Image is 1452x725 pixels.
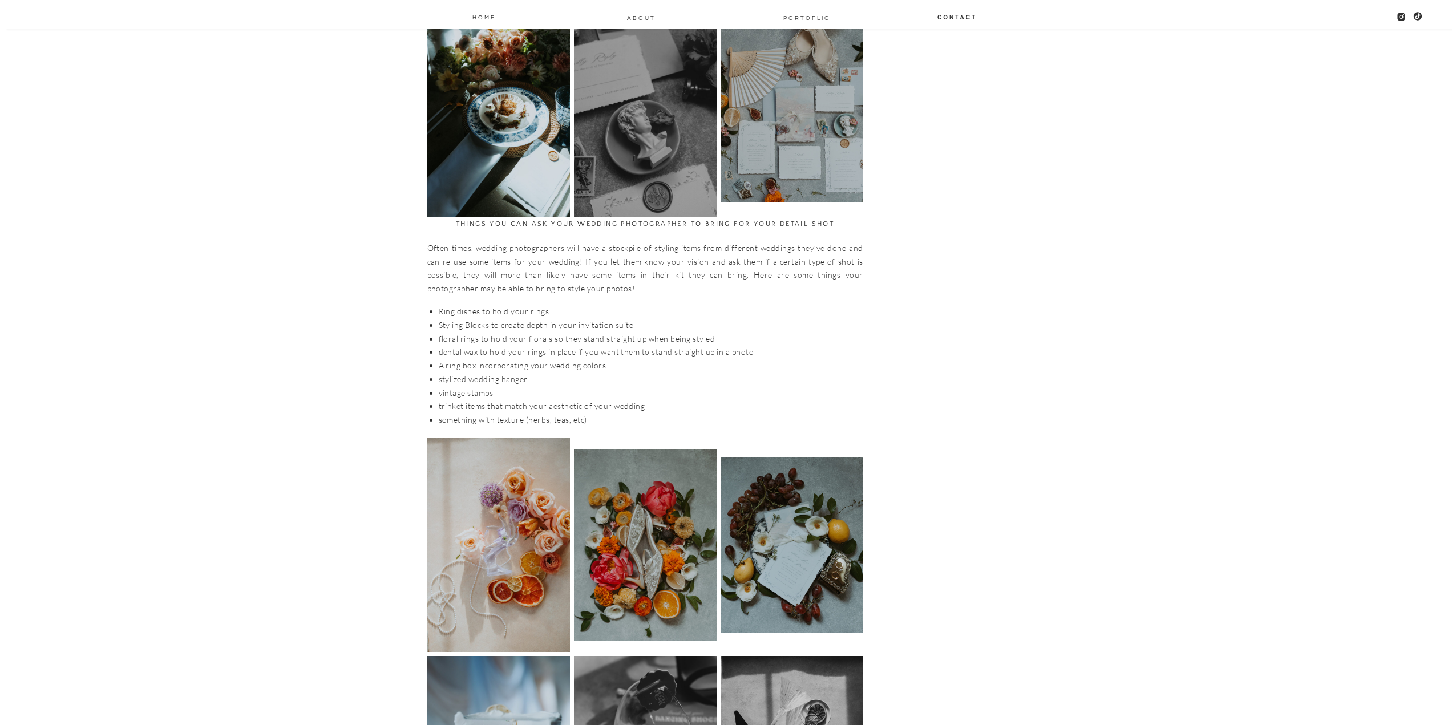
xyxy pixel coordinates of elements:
li: vintage stamps [439,386,863,400]
img: 32 things to pack for your wedding day detail photos 5 [427,3,570,217]
h3: Things you can ask your wedding photographer to bring for your detail shot [427,217,863,231]
img: 32 things to pack for your wedding day detail photos 10 [721,457,863,633]
img: 32 things to pack for your wedding day detail photos 9 [574,449,717,641]
a: Contact [937,12,978,21]
img: 32 things to pack for your wedding day detail photos 6 [574,3,717,217]
a: About [626,13,656,22]
li: trinket items that match your aesthetic of your wedding [439,399,863,413]
img: 32 things to pack for your wedding day detail photos 8 [427,438,570,652]
img: 32 things to pack for your wedding day detail photos 7 [721,18,863,202]
li: dental wax to hold your rings in place if you want them to stand straight up in a photo [439,345,863,359]
li: A ring box incorporating your wedding colors [439,359,863,372]
li: floral rings to hold your florals so they stand straight up when being styled [439,332,863,346]
a: PORTOFLIO [779,13,835,22]
li: Ring dishes to hold your rings [439,305,863,318]
li: something with texture (herbs, teas, etc) [439,413,863,427]
li: stylized wedding hanger [439,372,863,386]
p: Often times, wedding photographers will have a stockpile of styling items from different weddings... [427,241,863,295]
a: Home [472,12,497,21]
li: Styling Blocks to create depth in your invitation suite [439,318,863,332]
